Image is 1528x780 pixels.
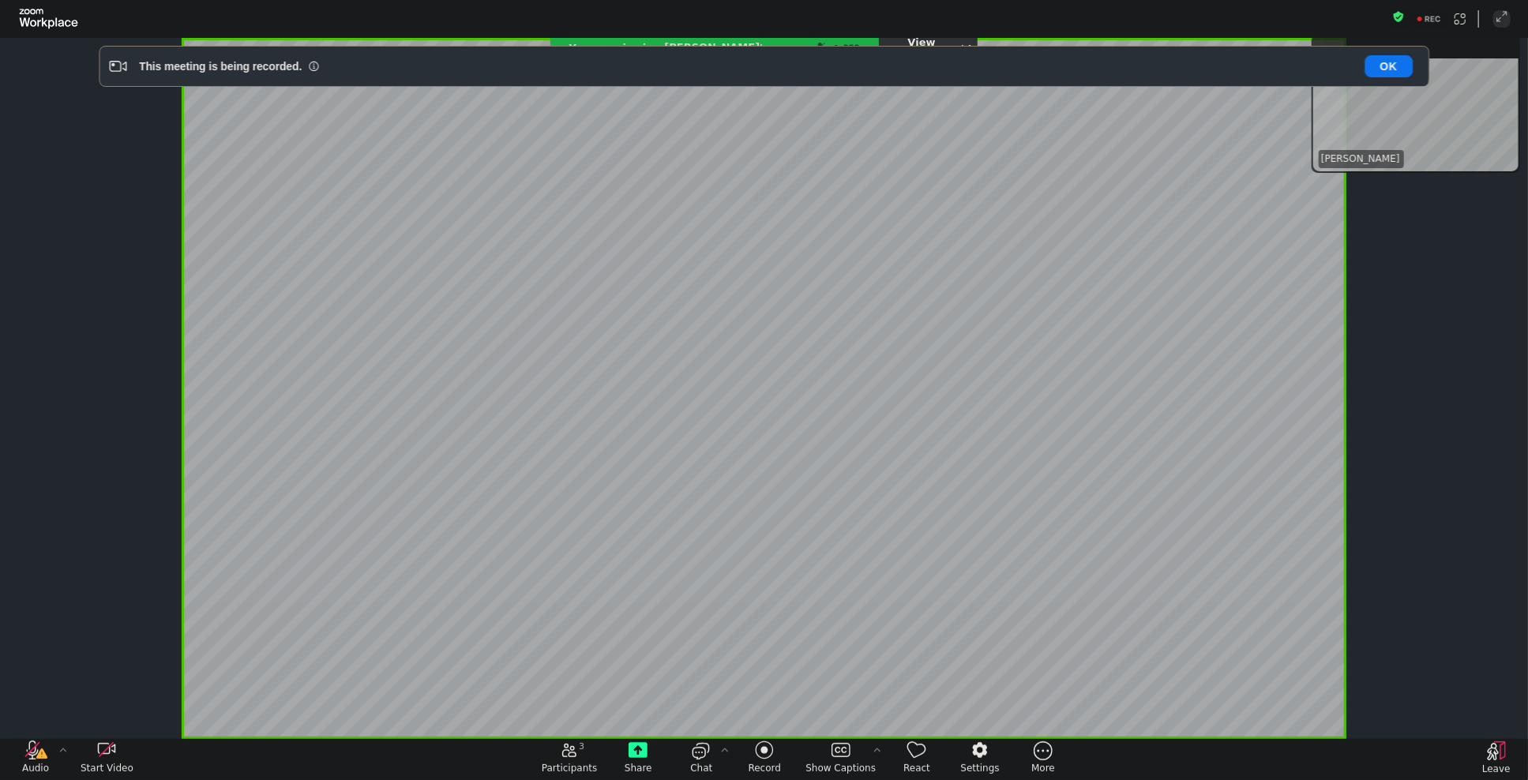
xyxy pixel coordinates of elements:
button: More audio controls [55,741,71,761]
span: Cloud Recording is in progress [831,39,860,56]
button: OK [1365,55,1413,77]
button: Show Captions [796,741,885,778]
span: Share [625,762,652,774]
button: More options for captions, menu button [869,741,885,761]
div: This meeting is being recorded. [139,58,302,74]
span: Settings [961,762,1000,774]
div: Recording to cloud [1410,10,1448,28]
button: open the participants list pane,[3] particpants [532,741,607,778]
i: Video Recording [109,58,126,75]
button: start my video [71,741,142,778]
span: React [903,762,930,774]
button: Record [733,741,796,778]
span: Participants [542,762,598,774]
span: Record [749,762,781,774]
span: Audio [22,762,49,774]
button: open the chat panel [670,741,733,778]
button: Enter Full Screen [1493,10,1511,28]
button: React [885,741,948,778]
span: Chat [690,762,712,774]
span: Leave [1482,763,1511,775]
button: Leave [1465,741,1528,779]
span: Show Captions [805,762,876,774]
span: 3 [579,741,584,753]
button: Meeting information [1392,10,1405,28]
span: More [1031,762,1055,774]
span: [PERSON_NAME] [1321,152,1400,166]
div: suspension-window [1312,35,1520,173]
button: Share [606,741,670,778]
span: Start Video [81,762,133,774]
button: Settings [948,741,1012,778]
button: Chat Settings [717,741,733,761]
button: Apps Accessing Content in This Meeting [1451,10,1469,28]
i: Information Small [308,61,319,72]
button: More meeting control [1012,741,1075,778]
